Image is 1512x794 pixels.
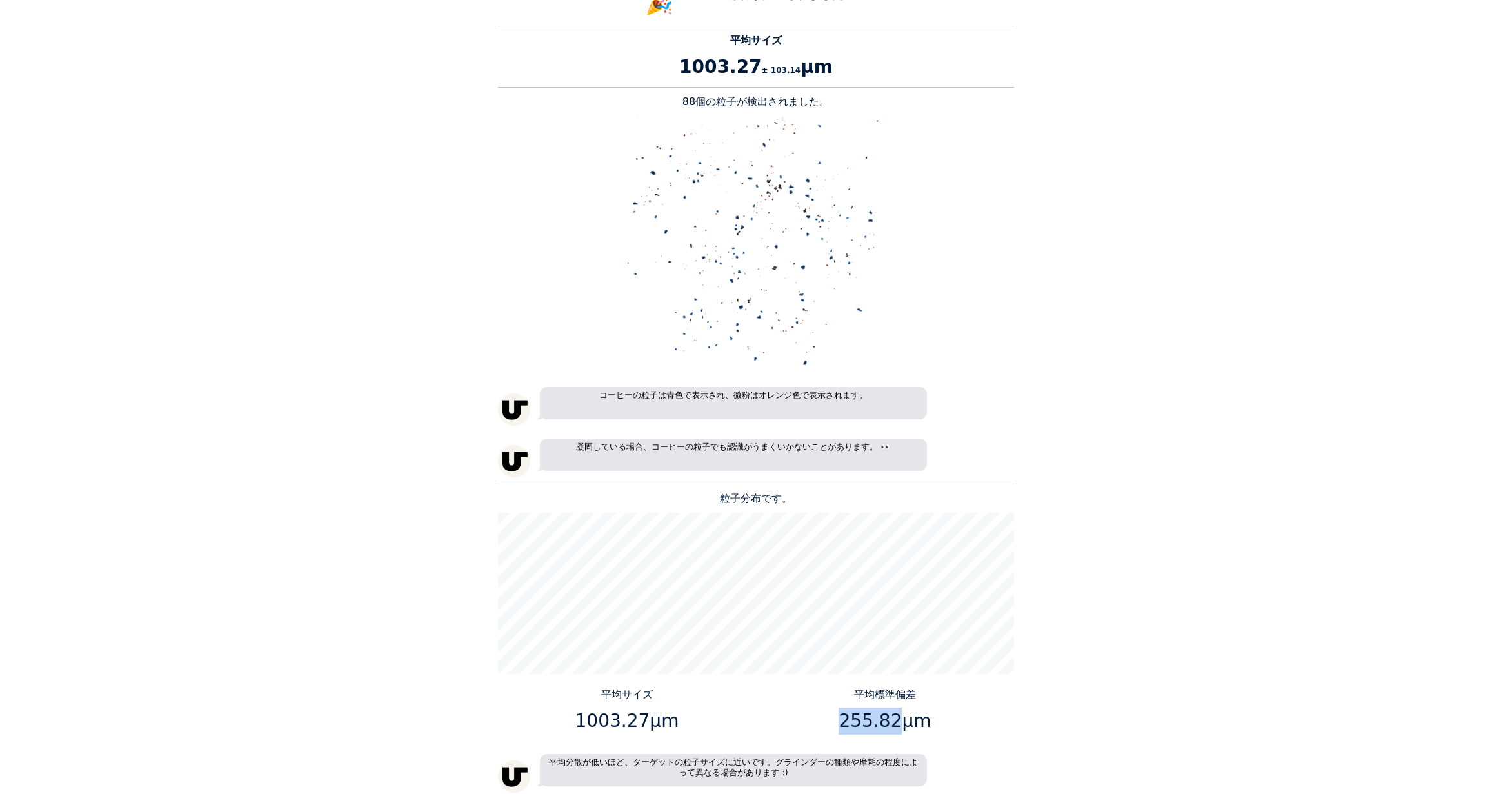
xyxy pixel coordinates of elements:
p: 1003.27 μm [498,54,1014,81]
p: コーヒーの粒子は青色で表示され、微粉はオレンジ色で表示されます。 [540,387,927,419]
p: 平均標準偏差 [761,687,1010,702]
img: unspecialty-logo [498,393,530,426]
p: 88個の粒子が検出されました。 [498,94,1014,110]
span: ± 103.14 [762,66,801,75]
img: unspecialty-logo [498,445,530,477]
p: 平均分散が低いほど、ターゲットの粒子サイズに近いです。グラインダーの種類や摩耗の程度によって異なる場合があります :) [540,754,927,786]
p: 255.82μm [761,708,1010,735]
p: 平均サイズ [498,33,1014,48]
img: unspecialty-logo [498,760,530,793]
p: 凝固している場合、コーヒーの粒子でも認識がうまくいかないことがあります。 👀 [540,439,927,471]
p: 粒子分布です。 [498,491,1014,506]
img: alt [627,116,885,374]
p: 1003.27μm [503,708,751,735]
p: 平均サイズ [503,687,751,702]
